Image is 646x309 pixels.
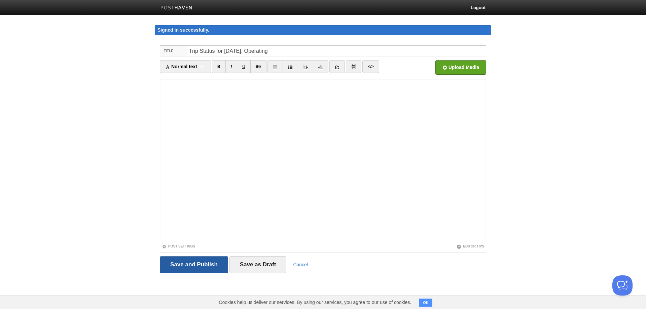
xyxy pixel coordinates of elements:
[162,244,195,248] a: Post Settings
[351,64,356,69] img: pagebreak-icon.png
[160,256,228,273] input: Save and Publish
[293,262,308,267] a: Cancel
[229,256,287,273] input: Save as Draft
[362,60,379,73] a: </>
[225,60,237,73] a: I
[237,60,251,73] a: U
[160,46,187,56] label: Title
[212,60,226,73] a: B
[250,60,267,73] a: Str
[212,296,418,309] span: Cookies help us deliver our services. By using our services, you agree to our use of cookies.
[256,64,261,69] del: Str
[612,275,633,296] iframe: Help Scout Beacon - Open
[457,244,484,248] a: Editor Tips
[155,25,491,35] div: Signed in successfully.
[165,64,197,69] span: Normal text
[419,299,432,307] button: OK
[160,6,192,11] img: Posthaven-bar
